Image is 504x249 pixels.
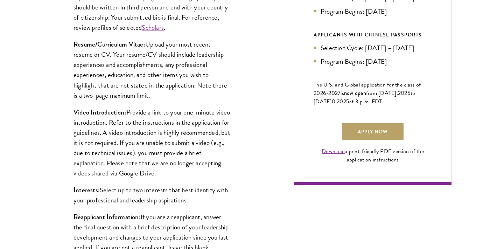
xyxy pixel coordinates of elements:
[349,97,384,106] span: at 3 p.m. EDT.
[73,185,231,205] p: Select up to two interests that best identify with your professional and leadership aspirations.
[314,56,432,67] li: Program Begins: [DATE]
[73,108,126,117] strong: Video Introduction:
[314,6,432,16] li: Program Begins: [DATE]
[314,30,432,39] div: APPLICANTS WITH CHINESE PASSPORTS
[314,81,421,97] span: The U.S. and Global application for the class of 202
[73,107,231,178] p: Provide a link to your one-minute video introduction. Refer to the instructions in the applicatio...
[337,97,346,106] span: 202
[346,97,349,106] span: 5
[326,89,338,97] span: -202
[73,40,145,49] strong: Resume/Curriculum Vitae:
[342,123,404,140] a: Apply Now
[344,89,366,97] span: now open
[314,89,415,106] span: to [DATE]
[73,185,100,195] strong: Interests:
[332,97,335,106] span: 0
[407,89,411,97] span: 5
[398,89,407,97] span: 202
[73,39,231,100] p: Upload your most recent resume or CV. Your resume/CV should include leadership experiences and ac...
[314,43,432,53] li: Selection Cycle: [DATE] – [DATE]
[338,89,341,97] span: 7
[335,97,337,106] span: ,
[73,212,141,222] strong: Reapplicant Information:
[366,89,398,97] span: from [DATE],
[323,89,326,97] span: 6
[341,89,344,97] span: is
[314,147,432,164] div: a print-friendly PDF version of the application instructions
[322,147,345,155] a: Download
[142,22,164,33] a: Scholars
